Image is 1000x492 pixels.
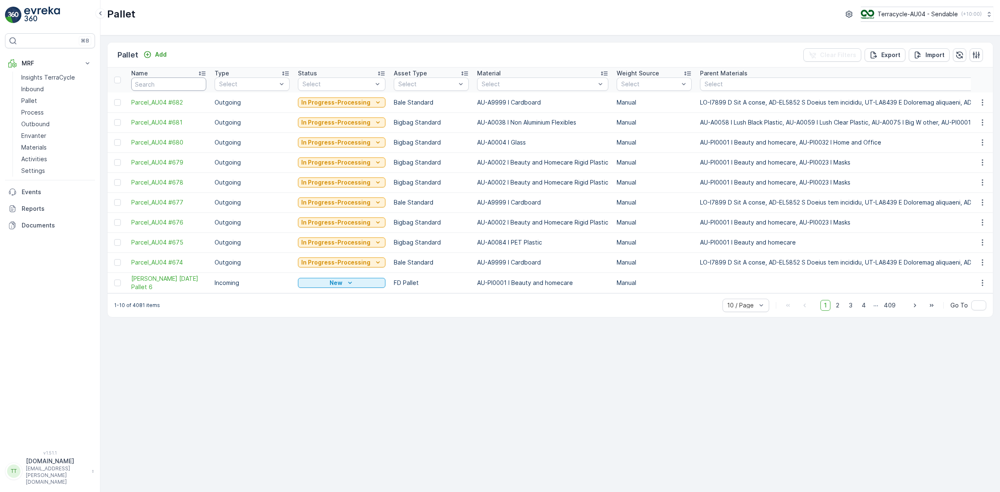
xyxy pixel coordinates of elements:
[21,132,46,140] p: Envanter
[114,199,121,206] div: Toggle Row Selected
[845,300,856,311] span: 3
[21,155,47,163] p: Activities
[215,198,290,207] p: Outgoing
[22,221,92,230] p: Documents
[301,238,370,247] p: In Progress-Processing
[24,7,60,23] img: logo_light-DOdMpM7g.png
[114,302,160,309] p: 1-10 of 4081 items
[617,69,659,77] p: Weight Source
[114,159,121,166] div: Toggle Row Selected
[298,97,385,107] button: In Progress-Processing
[394,98,469,107] p: Bale Standard
[131,77,206,91] input: Search
[477,98,608,107] p: AU-A9999 I Cardboard
[617,118,692,127] p: Manual
[215,178,290,187] p: Outgoing
[298,69,317,77] p: Status
[617,98,692,107] p: Manual
[298,217,385,227] button: In Progress-Processing
[301,198,370,207] p: In Progress-Processing
[18,72,95,83] a: Insights TerraCycle
[5,457,95,485] button: TT[DOMAIN_NAME][EMAIL_ADDRESS][PERSON_NAME][DOMAIN_NAME]
[394,158,469,167] p: Bigbag Standard
[117,49,138,61] p: Pallet
[18,130,95,142] a: Envanter
[298,137,385,147] button: In Progress-Processing
[215,69,229,77] p: Type
[18,142,95,153] a: Materials
[477,218,608,227] p: AU-A0002 I Beauty and Homecare Rigid Plastic
[131,158,206,167] span: Parcel_AU04 #679
[5,55,95,72] button: MRF
[131,238,206,247] span: Parcel_AU04 #675
[107,7,135,21] p: Pallet
[301,138,370,147] p: In Progress-Processing
[21,108,44,117] p: Process
[298,278,385,288] button: New
[861,7,993,22] button: Terracycle-AU04 - Sendable(+10:00)
[477,258,608,267] p: AU-A9999 I Cardboard
[114,239,121,246] div: Toggle Row Selected
[131,275,206,291] a: FD Mecca 01/10/2025 Pallet 6
[880,300,899,311] span: 409
[131,218,206,227] span: Parcel_AU04 #676
[301,118,370,127] p: In Progress-Processing
[22,188,92,196] p: Events
[909,48,950,62] button: Import
[18,153,95,165] a: Activities
[114,139,121,146] div: Toggle Row Selected
[950,301,968,310] span: Go To
[301,158,370,167] p: In Progress-Processing
[477,279,608,287] p: AU-PI0001 I Beauty and homecare
[131,98,206,107] a: Parcel_AU04 #682
[215,138,290,147] p: Outgoing
[155,50,167,59] p: Add
[298,117,385,127] button: In Progress-Processing
[18,118,95,130] a: Outbound
[131,178,206,187] span: Parcel_AU04 #678
[131,138,206,147] a: Parcel_AU04 #680
[394,198,469,207] p: Bale Standard
[617,178,692,187] p: Manual
[131,258,206,267] a: Parcel_AU04 #674
[477,198,608,207] p: AU-A9999 I Cardboard
[330,279,342,287] p: New
[477,69,501,77] p: Material
[617,218,692,227] p: Manual
[301,258,370,267] p: In Progress-Processing
[5,184,95,200] a: Events
[617,258,692,267] p: Manual
[114,259,121,266] div: Toggle Row Selected
[21,73,75,82] p: Insights TerraCycle
[861,10,874,19] img: terracycle_logo.png
[865,48,905,62] button: Export
[477,238,608,247] p: AU-A0084 I PET Plastic
[21,143,47,152] p: Materials
[131,118,206,127] a: Parcel_AU04 #681
[114,179,121,186] div: Toggle Row Selected
[21,85,44,93] p: Inbound
[5,217,95,234] a: Documents
[394,69,427,77] p: Asset Type
[394,279,469,287] p: FD Pallet
[140,50,170,60] button: Add
[114,119,121,126] div: Toggle Row Selected
[298,197,385,207] button: In Progress-Processing
[394,218,469,227] p: Bigbag Standard
[700,69,747,77] p: Parent Materials
[18,95,95,107] a: Pallet
[832,300,843,311] span: 2
[877,10,958,18] p: Terracycle-AU04 - Sendable
[925,51,945,59] p: Import
[617,158,692,167] p: Manual
[881,51,900,59] p: Export
[617,138,692,147] p: Manual
[298,157,385,167] button: In Progress-Processing
[477,158,608,167] p: AU-A0002 I Beauty and Homecare Rigid Plastic
[131,275,206,291] span: [PERSON_NAME] [DATE] Pallet 6
[114,280,121,286] div: Toggle Row Selected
